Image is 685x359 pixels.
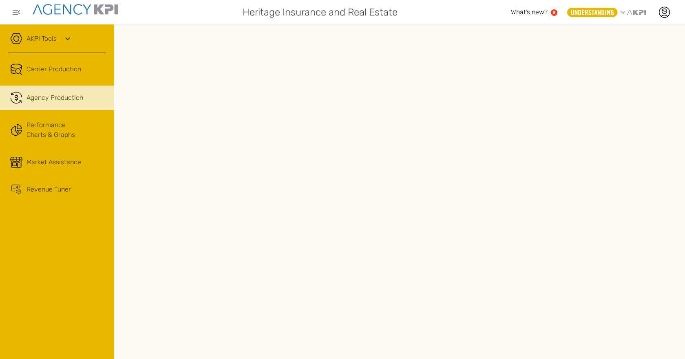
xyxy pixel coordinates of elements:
[27,185,71,194] span: Revenue Tuner
[27,157,81,167] span: Market Assistance
[27,93,83,103] span: Agency Production
[33,4,118,15] img: agencykpi-logo-550x69-2d9e3fa8.png
[243,5,398,20] span: Heritage Insurance and Real Estate
[511,8,548,16] span: What’s new?
[27,64,81,74] span: Carrier Production
[551,9,557,16] a: 5
[27,34,57,44] a: AKPI Tools
[553,10,555,15] text: 5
